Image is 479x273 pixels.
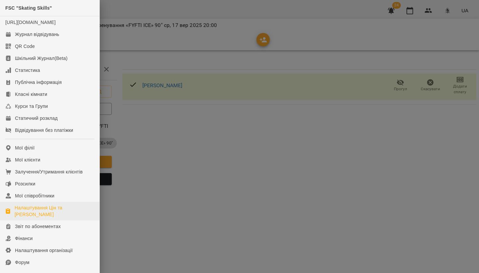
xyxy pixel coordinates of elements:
[15,43,35,50] div: QR Code
[15,91,47,98] div: Класні кімнати
[5,5,52,11] span: FSC "Skating Skills"
[15,192,55,199] div: Мої співробітники
[15,247,73,254] div: Налаштування організації
[15,144,35,151] div: Мої філії
[15,259,30,266] div: Форум
[15,79,62,86] div: Публічна інформація
[15,180,35,187] div: Розсилки
[15,115,58,122] div: Статичний розклад
[15,223,61,230] div: Звіт по абонементах
[15,103,48,110] div: Курси та Групи
[15,156,40,163] div: Мої клієнти
[15,31,59,38] div: Журнал відвідувань
[15,127,73,134] div: Відвідування без платіжки
[15,67,40,74] div: Статистика
[15,204,94,218] div: Налаштування Цін та [PERSON_NAME]
[5,20,56,25] a: [URL][DOMAIN_NAME]
[15,168,83,175] div: Залучення/Утримання клієнтів
[15,55,68,62] div: Шкільний Журнал(Beta)
[15,235,33,242] div: Фінанси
